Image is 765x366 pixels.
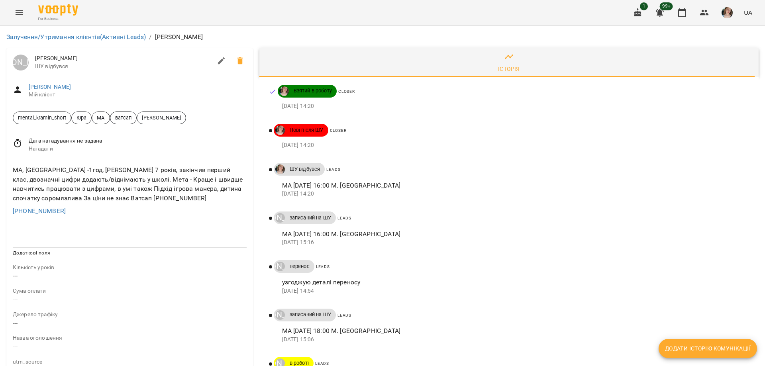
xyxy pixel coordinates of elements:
a: [PERSON_NAME] [274,310,285,320]
span: Юра [72,114,91,121]
p: [DATE] 15:06 [282,336,746,344]
p: [DATE] 15:16 [282,239,746,247]
p: [DATE] 14:20 [282,102,746,110]
button: Menu [10,3,29,22]
img: ДТ УКР Нечиполюк Мирослава https://us06web.zoom.us/j/87978670003 [275,125,285,135]
div: Юрій Тимочко [275,310,285,320]
p: [DATE] 14:20 [282,141,746,149]
a: Залучення/Утримання клієнтів(Активні Leads) [6,33,146,41]
p: [DATE] 14:20 [282,190,746,198]
span: ватсап [110,114,137,121]
span: Closer [338,89,355,94]
p: field-description [13,358,247,366]
span: mental_kramin_short [13,114,71,121]
span: 99+ [660,2,673,10]
span: [PERSON_NAME] [137,114,186,121]
span: UA [744,8,752,17]
span: Leads [337,216,351,220]
p: --- [13,295,247,305]
img: ДТ УКР Нечиполюк Мирослава https://us06web.zoom.us/j/87978670003 [279,86,289,96]
p: МА [DATE] 16:00 М. [GEOGRAPHIC_DATA] [282,229,746,239]
span: [PERSON_NAME] [35,55,212,63]
span: 1 [640,2,648,10]
p: [PERSON_NAME] [155,32,203,42]
span: Нові після ШУ [285,127,328,134]
nav: breadcrumb [6,32,759,42]
span: Додати історію комунікації [665,344,751,353]
span: записаний на ШУ [285,214,336,221]
a: ДТ УКР Нечиполюк Мирослава https://us06web.zoom.us/j/87978670003 [274,164,285,174]
span: Нагадати [29,145,247,153]
span: ШУ відбувся [285,166,325,173]
div: Юрій Тимочко [275,213,285,223]
p: --- [13,271,247,281]
span: записаний на ШУ [285,311,336,318]
span: Дата нагадування не задана [29,137,247,145]
a: [PERSON_NAME] [274,213,285,223]
p: field-description [13,287,247,295]
span: Closer [330,128,347,133]
p: --- [13,319,247,328]
p: --- [13,342,247,352]
a: ДТ УКР Нечиполюк Мирослава https://us06web.zoom.us/j/87978670003 [278,86,289,96]
span: For Business [38,16,78,22]
span: Leads [315,361,329,366]
div: МА, [GEOGRAPHIC_DATA] -1год, [PERSON_NAME] 7 років, закінчив перший клас, двозначні цифри додають... [11,164,248,204]
a: [PHONE_NUMBER] [13,207,66,215]
li: / [149,32,151,42]
a: [PERSON_NAME] [13,55,29,70]
span: Мій клієнт [29,91,247,99]
p: узгоджую деталі переносу [282,278,746,287]
a: [PERSON_NAME] [29,84,71,90]
img: Voopty Logo [38,4,78,16]
div: Юрій Тимочко [275,262,285,271]
span: МА [92,114,109,121]
p: field-description [13,264,247,272]
button: Додати історію комунікації [659,339,757,358]
a: ДТ УКР Нечиполюк Мирослава https://us06web.zoom.us/j/87978670003 [274,125,285,135]
span: Leads [337,313,351,317]
p: МА [DATE] 16:00 М. [GEOGRAPHIC_DATA] [282,181,746,190]
div: Юрій Тимочко [13,55,29,70]
p: field-description [13,334,247,342]
span: Взятий в роботу [289,87,337,94]
p: field-description [13,311,247,319]
span: Leads [326,167,340,172]
p: МА [DATE] 18:00 М. [GEOGRAPHIC_DATA] [282,326,746,336]
img: 6afb9eb6cc617cb6866001ac461bd93f.JPG [722,7,733,18]
img: ДТ УКР Нечиполюк Мирослава https://us06web.zoom.us/j/87978670003 [275,164,285,174]
span: Leads [316,264,330,269]
p: [DATE] 14:54 [282,287,746,295]
button: UA [741,5,755,20]
span: перенос [285,263,314,270]
span: Додаткові поля [13,250,50,256]
a: [PERSON_NAME] [274,262,285,271]
span: ШУ відбувся [35,63,212,70]
div: Історія [498,64,520,74]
